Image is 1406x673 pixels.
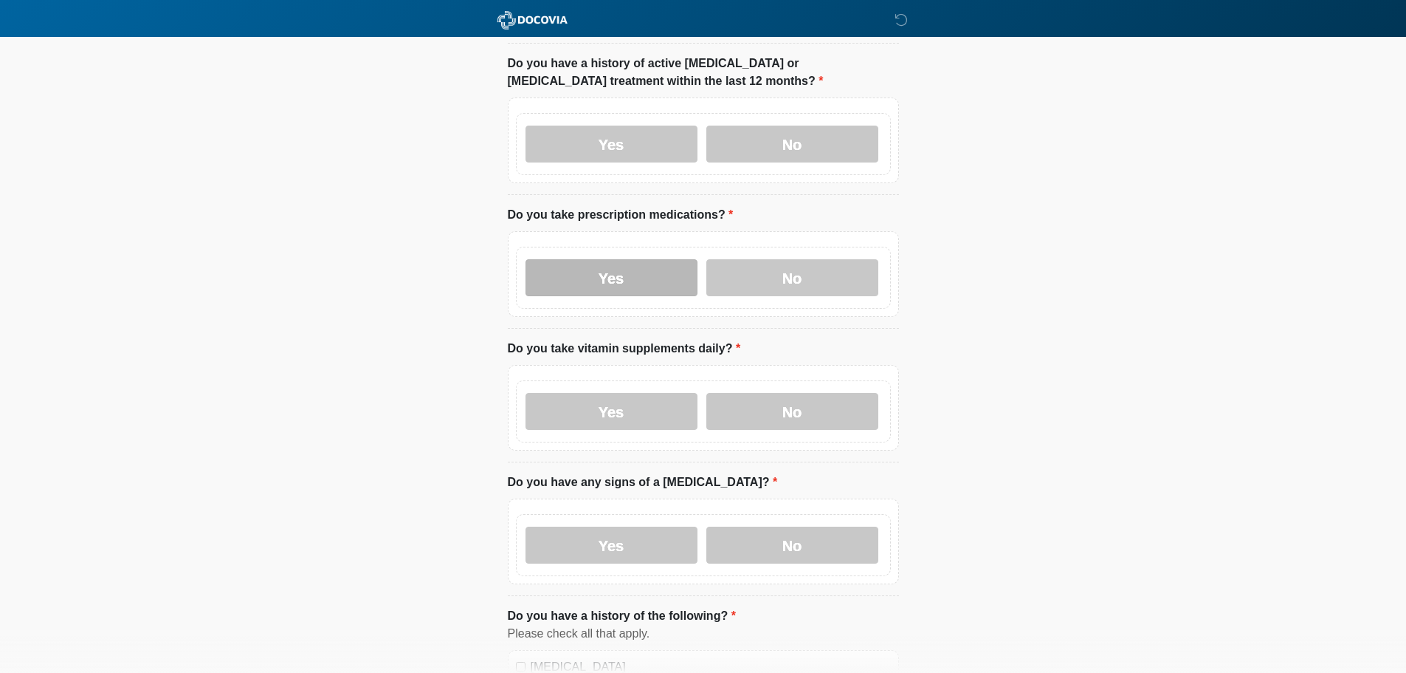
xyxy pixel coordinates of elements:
label: No [706,527,878,564]
img: ABC Med Spa- GFEase Logo [493,11,572,30]
label: No [706,259,878,296]
label: Yes [525,259,697,296]
div: Please check all that apply. [508,625,899,643]
label: Do you have any signs of a [MEDICAL_DATA]? [508,474,778,491]
label: Do you take prescription medications? [508,206,734,224]
input: [MEDICAL_DATA] [516,662,525,672]
label: Do you take vitamin supplements daily? [508,340,741,358]
label: No [706,393,878,430]
label: Yes [525,393,697,430]
label: Do you have a history of active [MEDICAL_DATA] or [MEDICAL_DATA] treatment within the last 12 mon... [508,55,899,90]
label: Yes [525,126,697,163]
label: Yes [525,527,697,564]
label: No [706,126,878,163]
label: Do you have a history of the following? [508,607,736,625]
